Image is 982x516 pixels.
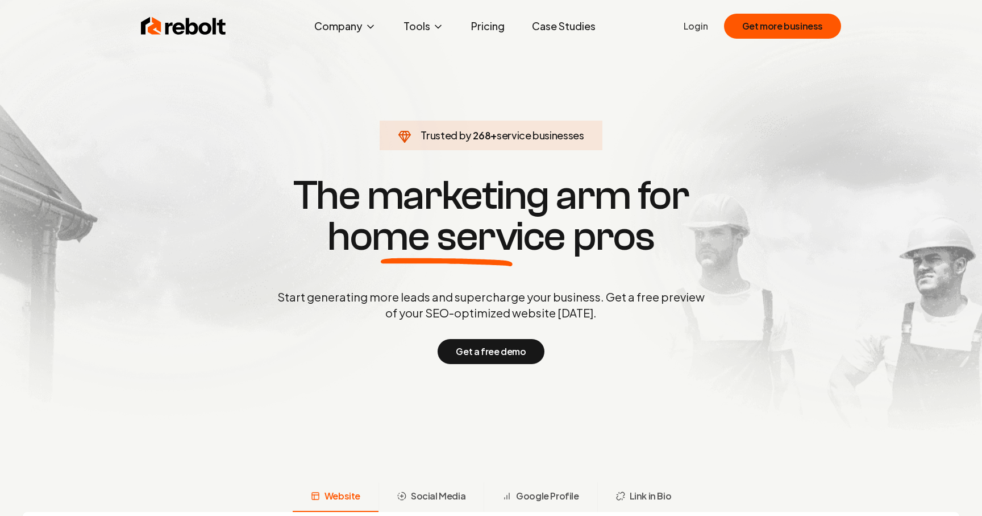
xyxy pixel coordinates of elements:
button: Get a free demo [438,339,544,364]
button: Website [293,482,378,512]
button: Company [305,15,385,38]
a: Login [684,19,708,33]
span: Social Media [411,489,465,503]
p: Start generating more leads and supercharge your business. Get a free preview of your SEO-optimiz... [275,289,707,321]
span: home service [327,216,565,257]
span: Link in Bio [630,489,672,503]
button: Google Profile [484,482,597,512]
img: Rebolt Logo [141,15,226,38]
span: Website [324,489,360,503]
button: Link in Bio [597,482,690,512]
h1: The marketing arm for pros [218,175,764,257]
a: Pricing [462,15,514,38]
span: Google Profile [516,489,579,503]
span: service businesses [497,129,584,142]
button: Tools [394,15,453,38]
span: 268 [473,127,490,143]
a: Case Studies [523,15,605,38]
button: Social Media [378,482,484,512]
span: + [490,129,497,142]
button: Get more business [724,14,841,39]
span: Trusted by [421,129,471,142]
